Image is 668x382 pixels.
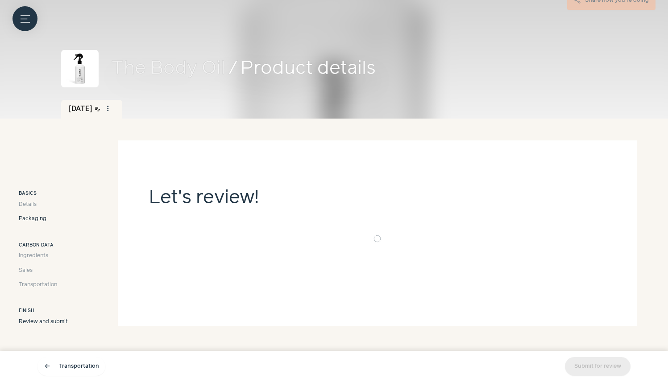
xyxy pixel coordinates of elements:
h2: Let's review! [149,184,606,231]
a: Review and submit [19,318,68,326]
a: Transportation [19,281,68,289]
a: arrow_back Transportation [37,357,105,376]
h3: Basics [19,190,68,197]
span: more_vert [104,105,112,113]
a: Details [19,201,68,209]
span: Ingredients [19,252,48,260]
span: Product details [241,55,607,83]
span: arrow_back [44,363,51,370]
h3: Carbon data [19,242,68,249]
h3: Finish [19,308,68,315]
span: Transportation [19,281,57,289]
span: Sales [19,267,33,275]
span: Packaging [19,215,46,223]
span: edit_note [94,106,100,112]
img: The Body Oil [61,50,99,87]
a: Sales [19,267,68,275]
div: [DATE] [61,100,122,119]
span: / [228,55,237,83]
a: Packaging [19,215,68,223]
a: The Body Oil [111,55,225,83]
a: Ingredients [19,252,68,260]
button: more_vert [102,103,114,115]
span: Details [19,201,37,209]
